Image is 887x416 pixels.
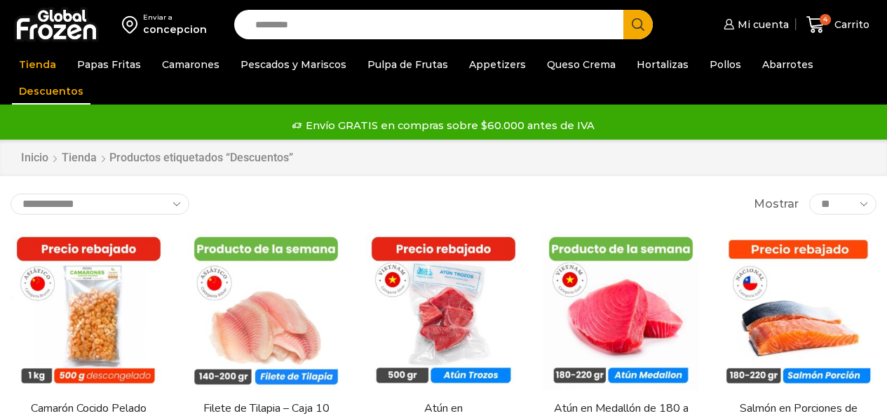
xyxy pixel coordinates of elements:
a: 4 Carrito [803,8,873,41]
a: Papas Fritas [70,51,148,78]
select: Pedido de la tienda [11,194,189,215]
span: Mostrar [754,196,799,213]
a: Inicio [20,150,49,166]
nav: Breadcrumb [20,150,293,166]
a: Abarrotes [755,51,820,78]
span: Carrito [831,18,869,32]
a: Pescados y Mariscos [233,51,353,78]
a: Hortalizas [630,51,696,78]
img: address-field-icon.svg [122,13,143,36]
a: Camarones [155,51,226,78]
span: 4 [820,14,831,25]
a: Tienda [12,51,63,78]
div: concepcion [143,22,207,36]
a: Tienda [61,150,97,166]
a: Mi cuenta [720,11,789,39]
a: Appetizers [462,51,533,78]
span: Mi cuenta [734,18,789,32]
a: Pollos [703,51,748,78]
a: Descuentos [12,78,90,105]
a: Pulpa de Frutas [360,51,455,78]
a: Queso Crema [540,51,623,78]
div: Enviar a [143,13,207,22]
h1: Productos etiquetados “Descuentos” [109,151,293,164]
button: Search button [623,10,653,39]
